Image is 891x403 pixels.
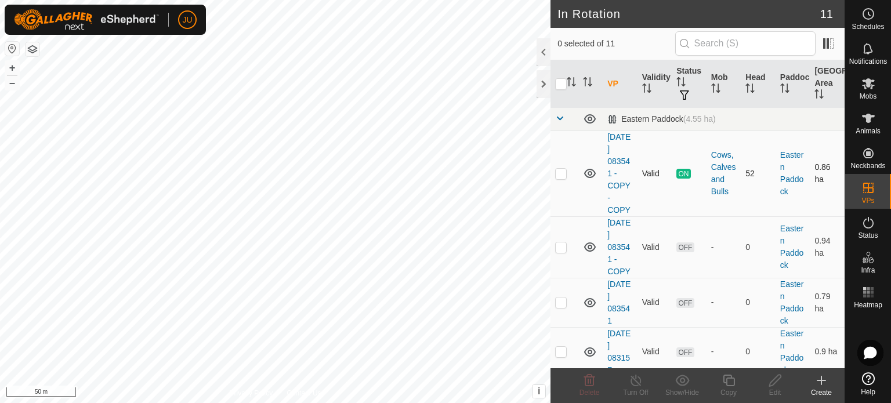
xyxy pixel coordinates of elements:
span: (4.55 ha) [683,114,716,124]
p-sorticon: Activate to sort [814,91,824,100]
p-sorticon: Activate to sort [780,85,789,95]
td: 0.86 ha [810,130,845,216]
td: 0 [741,327,776,376]
span: OFF [676,347,694,357]
th: VP [603,60,638,108]
a: Contact Us [287,388,321,398]
div: Copy [705,387,752,398]
div: Eastern Paddock [607,114,716,124]
td: 0 [741,278,776,327]
td: 52 [741,130,776,216]
th: Validity [638,60,672,108]
div: Turn Off [613,387,659,398]
p-sorticon: Activate to sort [676,79,686,88]
a: [DATE] 083157 [607,329,631,375]
td: Valid [638,327,672,376]
th: Paddock [776,60,810,108]
td: 0.9 ha [810,327,845,376]
button: Reset Map [5,42,19,56]
p-sorticon: Activate to sort [642,85,651,95]
span: 11 [820,5,833,23]
a: [DATE] 083541 - COPY [607,218,631,276]
span: Status [858,232,878,239]
div: - [711,241,737,253]
td: Valid [638,216,672,278]
a: Eastern Paddock [780,224,803,270]
span: Neckbands [850,162,885,169]
span: Delete [579,389,600,397]
a: Eastern Paddock [780,279,803,325]
span: JU [182,14,192,26]
span: Heatmap [854,302,882,308]
span: i [538,386,540,396]
span: Schedules [852,23,884,30]
span: 0 selected of 11 [557,38,675,50]
td: Valid [638,130,672,216]
a: Help [845,368,891,400]
span: Help [861,389,875,395]
div: Cows, Calves and Bulls [711,149,737,198]
th: Mob [707,60,741,108]
td: 0 [741,216,776,278]
img: Gallagher Logo [14,9,159,30]
th: Status [672,60,707,108]
p-sorticon: Activate to sort [711,85,720,95]
span: OFF [676,242,694,252]
div: Show/Hide [659,387,705,398]
span: ON [676,169,690,179]
span: VPs [861,197,874,204]
button: – [5,76,19,90]
td: Valid [638,278,672,327]
span: OFF [676,298,694,308]
div: - [711,346,737,358]
p-sorticon: Activate to sort [567,79,576,88]
a: Eastern Paddock [780,329,803,375]
span: Infra [861,267,875,274]
a: Eastern Paddock [780,150,803,196]
p-sorticon: Activate to sort [583,79,592,88]
th: Head [741,60,776,108]
h2: In Rotation [557,7,820,21]
span: Notifications [849,58,887,65]
td: 0.94 ha [810,216,845,278]
button: + [5,61,19,75]
span: Mobs [860,93,876,100]
a: [DATE] 083541 [607,279,631,325]
input: Search (S) [675,31,816,56]
a: [DATE] 083541 - COPY - COPY [607,132,631,215]
p-sorticon: Activate to sort [745,85,755,95]
td: 0.79 ha [810,278,845,327]
button: i [533,385,545,398]
span: Animals [856,128,881,135]
div: Edit [752,387,798,398]
th: [GEOGRAPHIC_DATA] Area [810,60,845,108]
div: - [711,296,737,308]
button: Map Layers [26,42,39,56]
div: Create [798,387,845,398]
a: Privacy Policy [230,388,273,398]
